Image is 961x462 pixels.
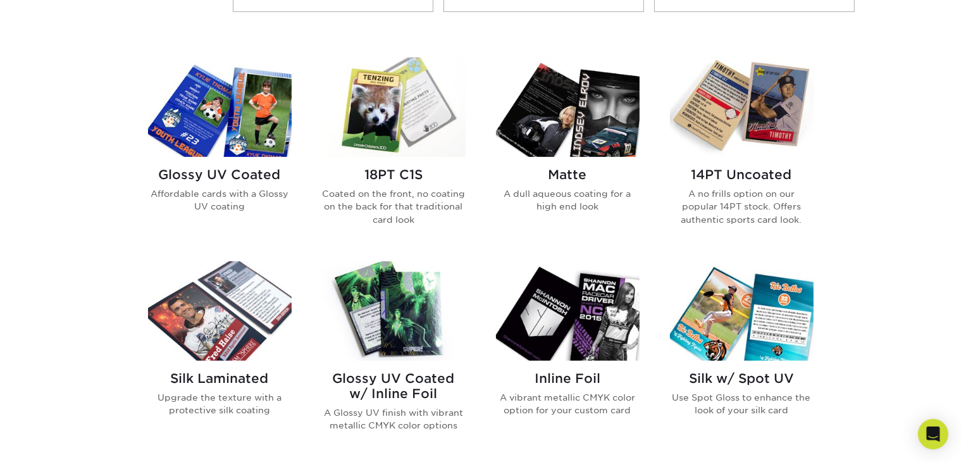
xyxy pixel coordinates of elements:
[670,58,814,246] a: 14PT Uncoated Trading Cards 14PT Uncoated A no frills option on our popular 14PT stock. Offers au...
[322,261,466,453] a: Glossy UV Coated w/ Inline Foil Trading Cards Glossy UV Coated w/ Inline Foil A Glossy UV finish ...
[322,261,466,361] img: Glossy UV Coated w/ Inline Foil Trading Cards
[322,167,466,182] h2: 18PT C1S
[496,261,640,361] img: Inline Foil Trading Cards
[496,58,640,246] a: Matte Trading Cards Matte A dull aqueous coating for a high end look
[148,391,292,417] p: Upgrade the texture with a protective silk coating
[670,391,814,417] p: Use Spot Gloss to enhance the look of your silk card
[322,371,466,401] h2: Glossy UV Coated w/ Inline Foil
[322,58,466,246] a: 18PT C1S Trading Cards 18PT C1S Coated on the front, no coating on the back for that traditional ...
[148,187,292,213] p: Affordable cards with a Glossy UV coating
[148,58,292,157] img: Glossy UV Coated Trading Cards
[670,58,814,157] img: 14PT Uncoated Trading Cards
[322,187,466,226] p: Coated on the front, no coating on the back for that traditional card look
[148,58,292,246] a: Glossy UV Coated Trading Cards Glossy UV Coated Affordable cards with a Glossy UV coating
[670,167,814,182] h2: 14PT Uncoated
[670,261,814,361] img: Silk w/ Spot UV Trading Cards
[496,261,640,453] a: Inline Foil Trading Cards Inline Foil A vibrant metallic CMYK color option for your custom card
[322,406,466,432] p: A Glossy UV finish with vibrant metallic CMYK color options
[670,261,814,453] a: Silk w/ Spot UV Trading Cards Silk w/ Spot UV Use Spot Gloss to enhance the look of your silk card
[322,58,466,157] img: 18PT C1S Trading Cards
[918,419,948,449] div: Open Intercom Messenger
[496,187,640,213] p: A dull aqueous coating for a high end look
[496,167,640,182] h2: Matte
[496,391,640,417] p: A vibrant metallic CMYK color option for your custom card
[496,371,640,386] h2: Inline Foil
[148,167,292,182] h2: Glossy UV Coated
[670,187,814,226] p: A no frills option on our popular 14PT stock. Offers authentic sports card look.
[670,371,814,386] h2: Silk w/ Spot UV
[496,58,640,157] img: Matte Trading Cards
[148,371,292,386] h2: Silk Laminated
[148,261,292,453] a: Silk Laminated Trading Cards Silk Laminated Upgrade the texture with a protective silk coating
[148,261,292,361] img: Silk Laminated Trading Cards
[3,423,108,458] iframe: Google Customer Reviews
